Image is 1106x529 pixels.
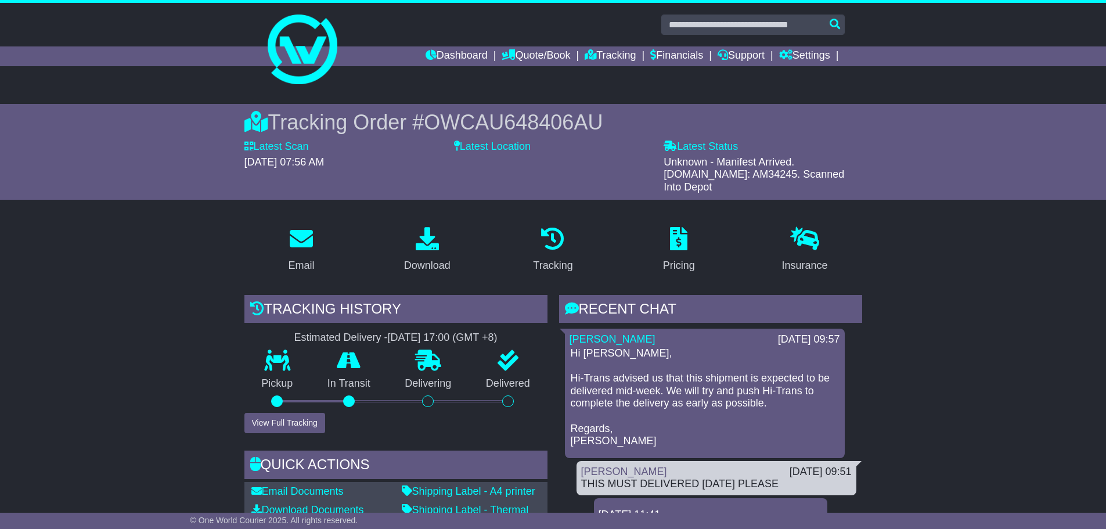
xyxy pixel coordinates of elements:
div: Tracking [533,258,572,274]
div: THIS MUST DELIVERED [DATE] PLEASE [581,478,852,491]
a: Pricing [655,223,702,278]
a: [PERSON_NAME] [581,466,667,477]
label: Latest Scan [244,141,309,153]
span: Unknown - Manifest Arrived. [DOMAIN_NAME]: AM34245. Scanned Into Depot [664,156,844,193]
a: Email [280,223,322,278]
label: Latest Location [454,141,531,153]
div: [DATE] 17:00 (GMT +8) [388,332,498,344]
a: Tracking [525,223,580,278]
a: Download [397,223,458,278]
div: [DATE] 09:51 [790,466,852,478]
p: Pickup [244,377,311,390]
a: Financials [650,46,703,66]
a: [PERSON_NAME] [570,333,655,345]
div: Insurance [782,258,828,274]
div: RECENT CHAT [559,295,862,326]
span: [DATE] 07:56 AM [244,156,325,168]
span: © One World Courier 2025. All rights reserved. [190,516,358,525]
a: Email Documents [251,485,344,497]
label: Latest Status [664,141,738,153]
div: Tracking Order # [244,110,862,135]
a: Shipping Label - A4 printer [402,485,535,497]
a: Shipping Label - Thermal printer [402,504,529,528]
div: Quick Actions [244,451,547,482]
a: Insurance [774,223,835,278]
p: Hi [PERSON_NAME], Hi-Trans advised us that this shipment is expected to be delivered mid-week. We... [571,347,839,448]
div: Tracking history [244,295,547,326]
a: Download Documents [251,504,364,516]
a: Dashboard [426,46,488,66]
div: Pricing [663,258,695,274]
div: Email [288,258,314,274]
p: Delivering [388,377,469,390]
div: Download [404,258,451,274]
a: Support [718,46,765,66]
a: Quote/Book [502,46,570,66]
a: Tracking [585,46,636,66]
span: OWCAU648406AU [424,110,603,134]
button: View Full Tracking [244,413,325,433]
a: Settings [779,46,830,66]
p: In Transit [310,377,388,390]
p: Delivered [469,377,547,390]
div: [DATE] 11:41 [599,509,823,521]
div: Estimated Delivery - [244,332,547,344]
div: [DATE] 09:57 [778,333,840,346]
